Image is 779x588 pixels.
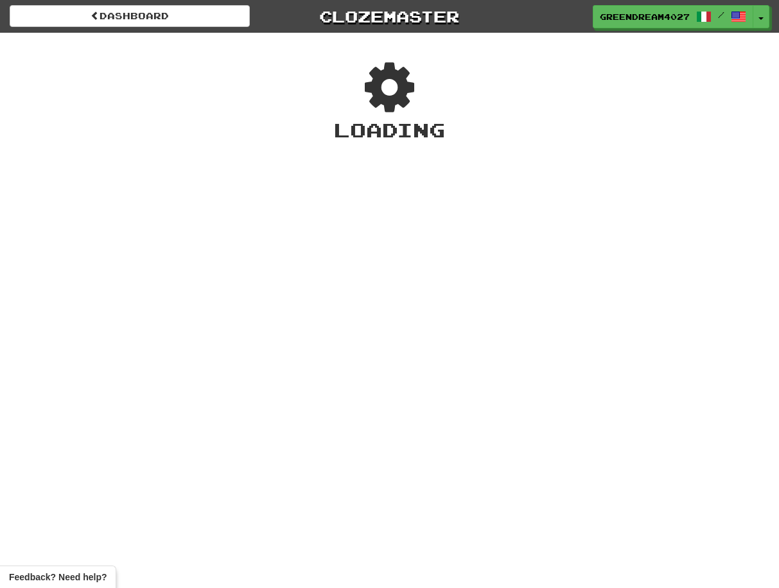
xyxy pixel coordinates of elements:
[10,5,250,27] a: Dashboard
[269,5,509,28] a: Clozemaster
[718,10,724,19] span: /
[593,5,753,28] a: GreenDream4027 /
[600,11,690,22] span: GreenDream4027
[9,571,107,584] span: Open feedback widget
